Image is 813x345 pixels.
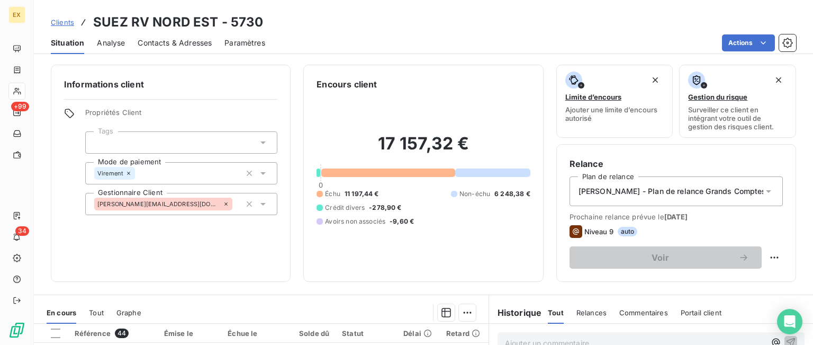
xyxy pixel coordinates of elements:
span: Portail client [681,308,721,317]
span: Voir [582,253,738,262]
div: Échue le [228,329,277,338]
input: Ajouter une valeur [232,199,241,209]
span: -278,90 € [369,203,401,213]
div: EX [8,6,25,23]
span: Relances [576,308,607,317]
span: Graphe [116,308,141,317]
span: Situation [51,38,84,48]
span: [PERSON_NAME] - Plan de relance Grands Comptes [579,186,766,197]
span: [DATE] [664,213,688,221]
div: Open Intercom Messenger [777,309,802,334]
span: +99 [11,102,29,111]
span: Ajouter une limite d’encours autorisé [565,105,664,122]
h3: SUEZ RV NORD EST - 5730 [93,13,263,32]
span: Avoirs non associés [325,217,385,226]
span: 6 248,38 € [494,189,530,199]
h6: Relance [570,157,783,170]
span: Contacts & Adresses [138,38,212,48]
span: [PERSON_NAME][EMAIL_ADDRESS][DOMAIN_NAME] [97,201,221,207]
button: Limite d’encoursAjouter une limite d’encours autorisé [556,65,673,138]
span: Limite d’encours [565,93,621,101]
button: Gestion du risqueSurveiller ce client en intégrant votre outil de gestion des risques client. [679,65,796,138]
span: 0 [319,181,323,189]
span: auto [618,227,638,236]
span: Surveiller ce client en intégrant votre outil de gestion des risques client. [688,105,787,131]
span: Gestion du risque [688,93,747,101]
a: Clients [51,17,74,28]
input: Ajouter une valeur [94,138,103,147]
span: Propriétés Client [85,108,277,123]
div: Référence [75,329,151,338]
span: -9,60 € [390,217,414,226]
h6: Informations client [64,78,277,91]
div: Statut [342,329,391,338]
img: Logo LeanPay [8,322,25,339]
span: Niveau 9 [584,227,613,236]
span: Tout [89,308,104,317]
span: Non-échu [459,189,490,199]
span: Virement [97,170,123,176]
span: 44 [115,329,129,338]
span: Échu [325,189,340,199]
span: En cours [47,308,76,317]
span: 34 [15,226,29,236]
span: Commentaires [619,308,668,317]
div: Délai [403,329,433,338]
span: Tout [548,308,564,317]
span: Prochaine relance prévue le [570,213,783,221]
div: Solde dû [290,329,329,338]
h6: Historique [489,306,542,319]
span: Analyse [97,38,125,48]
span: 11 197,44 € [345,189,379,199]
div: Retard [446,329,482,338]
span: Crédit divers [325,203,365,213]
h6: Encours client [317,78,377,91]
h2: 17 157,32 € [317,133,530,165]
span: Paramètres [224,38,265,48]
input: Ajouter une valeur [135,169,143,178]
div: Émise le [164,329,215,338]
button: Actions [722,34,775,51]
button: Voir [570,246,762,269]
span: Clients [51,18,74,26]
